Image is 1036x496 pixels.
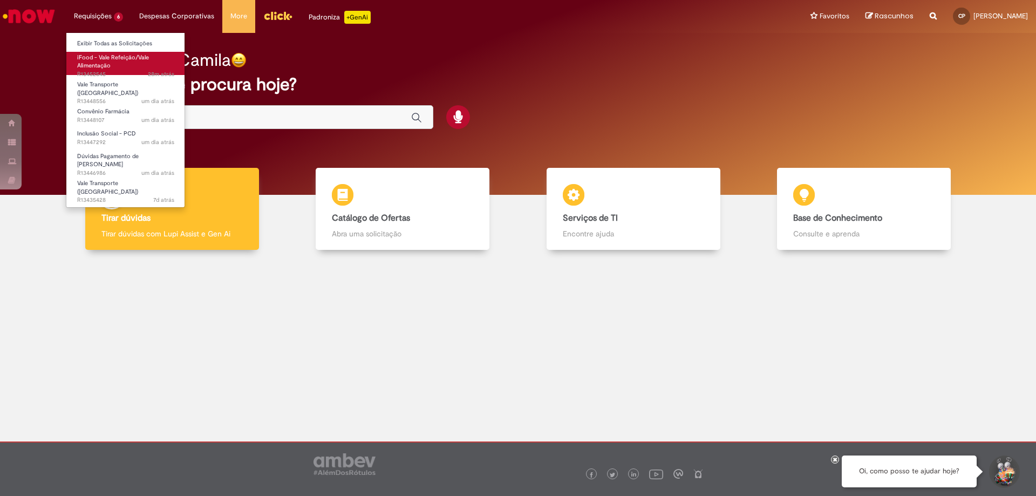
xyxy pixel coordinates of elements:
time: 27/08/2025 13:50:12 [148,70,174,78]
span: Rascunhos [875,11,914,21]
time: 26/08/2025 14:13:17 [141,97,174,105]
span: 7d atrás [153,196,174,204]
span: um dia atrás [141,116,174,124]
span: R13452545 [77,70,174,79]
a: Exibir Todas as Solicitações [66,38,185,50]
span: 28m atrás [148,70,174,78]
span: Inclusão Social - PCD [77,130,136,138]
span: Dúvidas Pagamento de [PERSON_NAME] [77,152,139,169]
time: 21/08/2025 10:42:42 [153,196,174,204]
a: Aberto R13448107 : Convênio Farmácia [66,106,185,126]
img: happy-face.png [231,52,247,68]
span: um dia atrás [141,97,174,105]
img: logo_footer_facebook.png [589,472,594,478]
ul: Requisições [66,32,185,208]
span: um dia atrás [141,169,174,177]
img: logo_footer_ambev_rotulo_gray.png [313,453,376,475]
span: 6 [114,12,123,22]
span: More [230,11,247,22]
img: logo_footer_workplace.png [673,469,683,479]
div: Oi, como posso te ajudar hoje? [842,456,977,487]
span: Despesas Corporativas [139,11,214,22]
b: Tirar dúvidas [101,213,151,223]
img: logo_footer_youtube.png [649,467,663,481]
p: Tirar dúvidas com Lupi Assist e Gen Ai [101,228,243,239]
img: click_logo_yellow_360x200.png [263,8,292,24]
b: Serviços de TI [563,213,618,223]
b: Base de Conhecimento [793,213,882,223]
span: Requisições [74,11,112,22]
div: Padroniza [309,11,371,24]
span: Vale Transporte ([GEOGRAPHIC_DATA]) [77,179,138,196]
a: Serviços de TI Encontre ajuda [518,168,749,250]
h2: O que você procura hoje? [93,75,943,94]
span: um dia atrás [141,138,174,146]
a: Tirar dúvidas Tirar dúvidas com Lupi Assist e Gen Ai [57,168,288,250]
a: Aberto R13446986 : Dúvidas Pagamento de Salário [66,151,185,174]
time: 26/08/2025 12:16:29 [141,116,174,124]
span: iFood - Vale Refeição/Vale Alimentação [77,53,149,70]
p: Abra uma solicitação [332,228,473,239]
img: ServiceNow [1,5,57,27]
img: logo_footer_naosei.png [693,469,703,479]
p: +GenAi [344,11,371,24]
span: CP [958,12,965,19]
span: Convênio Farmácia [77,107,129,115]
a: Base de Conhecimento Consulte e aprenda [749,168,980,250]
a: Aberto R13452545 : iFood - Vale Refeição/Vale Alimentação [66,52,185,75]
p: Consulte e aprenda [793,228,935,239]
span: R13435428 [77,196,174,205]
span: R13447292 [77,138,174,147]
span: R13446986 [77,169,174,178]
span: Vale Transporte ([GEOGRAPHIC_DATA]) [77,80,138,97]
time: 26/08/2025 09:28:08 [141,169,174,177]
a: Aberto R13447292 : Inclusão Social - PCD [66,128,185,148]
img: logo_footer_linkedin.png [631,472,637,478]
a: Aberto R13448556 : Vale Transporte (VT) [66,79,185,102]
img: logo_footer_twitter.png [610,472,615,478]
span: R13448107 [77,116,174,125]
button: Iniciar Conversa de Suporte [987,456,1020,488]
a: Aberto R13435428 : Vale Transporte (VT) [66,178,185,201]
a: Rascunhos [865,11,914,22]
a: Catálogo de Ofertas Abra uma solicitação [288,168,519,250]
p: Encontre ajuda [563,228,704,239]
span: R13448556 [77,97,174,106]
time: 26/08/2025 10:12:16 [141,138,174,146]
span: Favoritos [820,11,849,22]
b: Catálogo de Ofertas [332,213,410,223]
span: [PERSON_NAME] [973,11,1028,21]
